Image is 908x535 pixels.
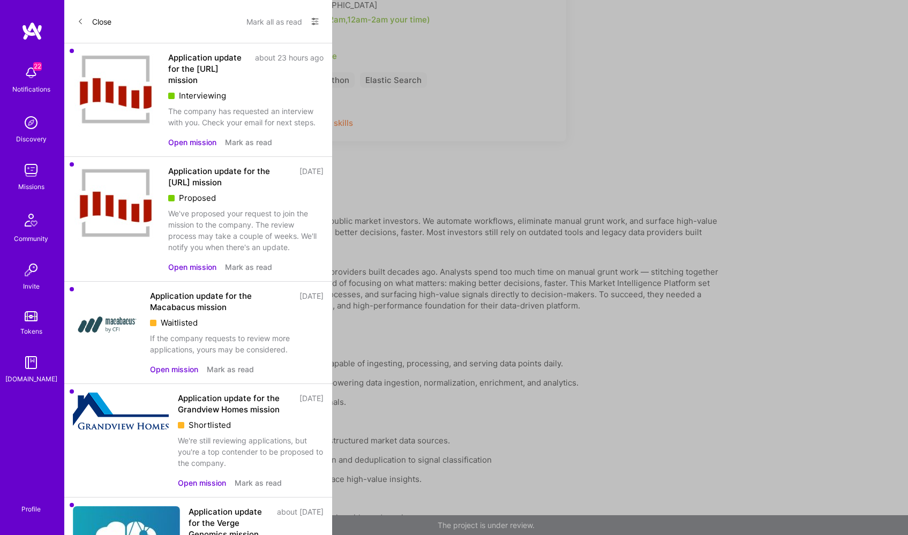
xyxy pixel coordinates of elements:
div: Community [14,233,48,244]
div: Notifications [12,84,50,95]
img: Company Logo [73,393,169,429]
div: [DATE] [299,393,324,415]
img: Company Logo [73,290,141,359]
div: Profile [21,503,41,514]
div: [DATE] [299,165,324,188]
div: Invite [23,281,40,292]
div: Waitlisted [150,317,324,328]
img: logo [21,21,43,41]
div: Application update for the Macabacus mission [150,290,293,313]
div: Discovery [16,133,47,145]
div: Application update for the [URL] mission [168,52,249,86]
div: Interviewing [168,90,324,101]
button: Mark as read [207,364,254,375]
img: Company Logo [73,52,160,128]
button: Open mission [178,477,226,488]
img: guide book [20,352,42,373]
div: Application update for the [URL] mission [168,165,293,188]
img: tokens [25,311,37,321]
button: Mark all as read [246,13,302,30]
button: Mark as read [235,477,282,488]
div: Tokens [20,326,42,337]
div: Shortlisted [178,419,324,431]
img: Community [18,207,44,233]
div: If the company requests to review more applications, yours may be considered. [150,333,324,355]
a: Profile [18,492,44,514]
button: Mark as read [225,137,272,148]
div: The company has requested an interview with you. Check your email for next steps. [168,106,324,128]
div: Proposed [168,192,324,204]
div: We've proposed your request to join the mission to the company. The review process may take a cou... [168,208,324,253]
div: Missions [18,181,44,192]
img: discovery [20,112,42,133]
div: [DATE] [299,290,324,313]
button: Open mission [168,261,216,273]
button: Open mission [168,137,216,148]
img: Company Logo [73,165,160,242]
button: Open mission [150,364,198,375]
div: Application update for the Grandview Homes mission [178,393,293,415]
button: Close [77,13,111,30]
img: Invite [20,259,42,281]
button: Mark as read [225,261,272,273]
div: [DOMAIN_NAME] [5,373,57,385]
img: teamwork [20,160,42,181]
div: about 23 hours ago [255,52,324,86]
span: 22 [33,62,42,71]
div: We're still reviewing applications, but you're a top contender to be proposed to the company. [178,435,324,469]
img: bell [20,62,42,84]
